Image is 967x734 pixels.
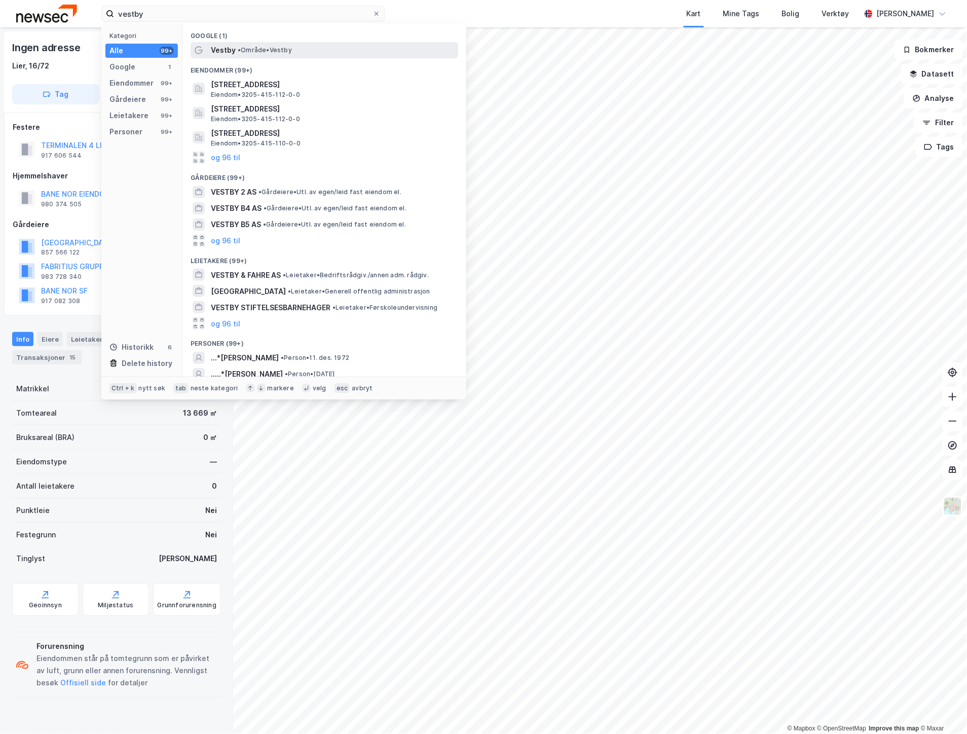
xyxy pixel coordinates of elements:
div: Info [12,332,33,346]
span: VESTBY B4 AS [211,202,262,214]
div: Festere [13,121,220,133]
div: Eiendommer [109,77,154,89]
div: Alle [109,45,123,57]
div: Hjemmelshaver [13,170,220,182]
div: Historikk [109,341,154,353]
div: Nei [205,504,217,517]
span: • [264,204,267,212]
div: 917 606 544 [41,152,82,160]
div: 99+ [160,112,174,120]
div: Google (1) [182,24,466,42]
span: Eiendom • 3205-415-112-0-0 [211,91,300,99]
div: Punktleie [16,504,50,517]
div: Eiere [38,332,63,346]
div: Tinglyst [16,553,45,565]
button: Filter [914,113,963,133]
div: Personer (99+) [182,332,466,350]
iframe: Chat Widget [916,685,967,734]
button: og 96 til [211,317,240,329]
span: • [263,221,266,228]
div: Ctrl + k [109,383,137,393]
div: Festegrunn [16,529,56,541]
span: Leietaker • Bedriftsrådgiv./annen adm. rådgiv. [283,271,429,279]
div: Antall leietakere [16,480,75,492]
div: Personer [109,126,142,138]
input: Søk på adresse, matrikkel, gårdeiere, leietakere eller personer [114,6,373,21]
div: Forurensning [36,641,217,653]
div: Bolig [782,8,800,20]
div: esc [334,383,350,393]
div: Delete history [122,357,172,370]
div: velg [313,384,326,392]
span: • [283,271,286,279]
div: [PERSON_NAME] [877,8,935,20]
div: 917 082 308 [41,297,80,305]
div: 1 [166,63,174,71]
div: Gårdeiere [13,218,220,231]
div: 6 [166,343,174,351]
div: Geoinnsyn [29,602,62,610]
div: Nei [205,529,217,541]
a: Improve this map [869,725,919,732]
span: Eiendom • 3205-415-110-0-0 [211,139,301,148]
span: Vestby [211,44,236,56]
div: tab [173,383,189,393]
span: VESTBY & FAHRE AS [211,269,281,281]
span: Leietaker • Generell offentlig administrasjon [288,287,430,296]
button: Datasett [901,64,963,84]
div: [PERSON_NAME] [159,553,217,565]
img: newsec-logo.f6e21ccffca1b3a03d2d.png [16,5,77,22]
span: Gårdeiere • Utl. av egen/leid fast eiendom el. [258,188,401,196]
span: Område • Vestby [238,46,292,54]
div: Leietakere [67,332,111,346]
div: nytt søk [139,384,166,392]
span: [GEOGRAPHIC_DATA] [211,285,286,298]
div: Gårdeiere [109,93,146,105]
span: .....*[PERSON_NAME] [211,368,283,380]
button: Tag [12,84,99,104]
a: Mapbox [788,725,815,732]
div: Kategori [109,32,178,40]
div: Ingen adresse [12,40,82,56]
div: Tomteareal [16,407,57,419]
button: Bokmerker [895,40,963,60]
span: • [281,354,284,361]
div: Google [109,61,135,73]
div: Transaksjoner [12,350,82,364]
span: • [258,188,262,196]
img: Z [943,497,962,516]
div: Eiendommen står på tomtegrunn som er påvirket av luft, grunn eller annen forurensning. Vennligst ... [36,653,217,689]
div: markere [268,384,294,392]
div: Kart [687,8,701,20]
span: • [285,370,288,378]
div: avbryt [352,384,373,392]
div: 13 669 ㎡ [183,407,217,419]
span: Gårdeiere • Utl. av egen/leid fast eiendom el. [264,204,406,212]
div: Mine Tags [723,8,760,20]
span: Gårdeiere • Utl. av egen/leid fast eiendom el. [263,221,406,229]
span: Leietaker • Førskoleundervisning [332,304,437,312]
button: og 96 til [211,235,240,247]
span: VESTBY STIFTELSESBARNEHAGER [211,302,330,314]
span: VESTBY 2 AS [211,186,256,198]
div: 983 728 340 [41,273,82,281]
div: Kontrollprogram for chat [916,685,967,734]
button: og 96 til [211,152,240,164]
div: Matrikkel [16,383,49,395]
div: Verktøy [822,8,849,20]
span: [STREET_ADDRESS] [211,127,454,139]
div: 0 [212,480,217,492]
span: [STREET_ADDRESS] [211,103,454,115]
button: Analyse [904,88,963,108]
span: [STREET_ADDRESS] [211,79,454,91]
div: Bruksareal (BRA) [16,431,75,444]
div: Miljøstatus [98,602,133,610]
div: 15 [67,352,78,362]
div: — [210,456,217,468]
div: Leietakere [109,109,148,122]
div: Eiendommer (99+) [182,58,466,77]
div: Gårdeiere (99+) [182,166,466,184]
div: 99+ [160,128,174,136]
div: 99+ [160,79,174,87]
button: Tags [916,137,963,157]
